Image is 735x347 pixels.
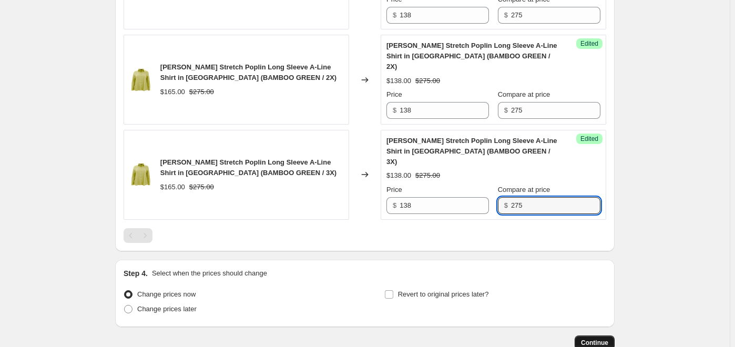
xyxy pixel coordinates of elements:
[504,201,508,209] span: $
[580,39,598,48] span: Edited
[415,76,440,86] strike: $275.00
[386,170,411,181] div: $138.00
[137,305,197,313] span: Change prices later
[160,182,185,192] div: $165.00
[129,159,152,190] img: 25S8527-26_F_BK_9edafa3d-2865-416a-8384-ab86bd1184cb_80x.jpg
[386,76,411,86] div: $138.00
[386,42,557,70] span: [PERSON_NAME] Stretch Poplin Long Sleeve A-Line Shirt in [GEOGRAPHIC_DATA] (BAMBOO GREEN / 2X)
[415,170,440,181] strike: $275.00
[398,290,489,298] span: Revert to original prices later?
[160,63,336,81] span: [PERSON_NAME] Stretch Poplin Long Sleeve A-Line Shirt in [GEOGRAPHIC_DATA] (BAMBOO GREEN / 2X)
[386,90,402,98] span: Price
[581,339,608,347] span: Continue
[498,186,550,193] span: Compare at price
[124,228,152,243] nav: Pagination
[137,290,196,298] span: Change prices now
[504,11,508,19] span: $
[160,87,185,97] div: $165.00
[189,182,214,192] strike: $275.00
[393,11,396,19] span: $
[152,268,267,279] p: Select when the prices should change
[393,106,396,114] span: $
[386,186,402,193] span: Price
[498,90,550,98] span: Compare at price
[393,201,396,209] span: $
[124,268,148,279] h2: Step 4.
[580,135,598,143] span: Edited
[504,106,508,114] span: $
[386,137,557,166] span: [PERSON_NAME] Stretch Poplin Long Sleeve A-Line Shirt in [GEOGRAPHIC_DATA] (BAMBOO GREEN / 3X)
[189,87,214,97] strike: $275.00
[160,158,336,177] span: [PERSON_NAME] Stretch Poplin Long Sleeve A-Line Shirt in [GEOGRAPHIC_DATA] (BAMBOO GREEN / 3X)
[129,64,152,96] img: 25S8527-26_F_BK_9edafa3d-2865-416a-8384-ab86bd1184cb_80x.jpg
